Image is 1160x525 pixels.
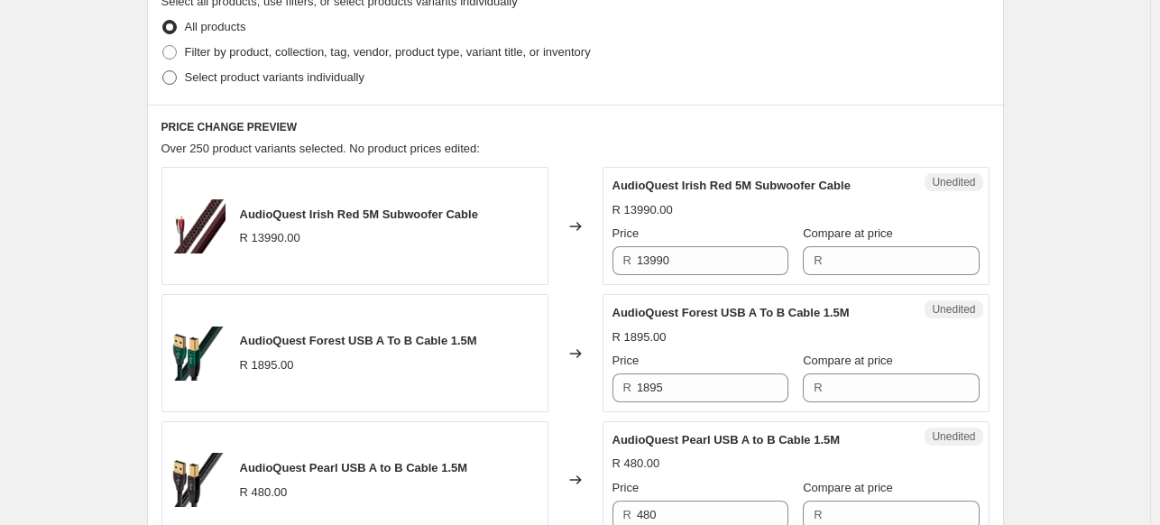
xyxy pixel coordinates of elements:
div: R 13990.00 [240,229,300,247]
div: R 1895.00 [240,356,294,374]
img: Subwoofer_Irish_Red_RCA_80x.png [171,199,226,253]
div: R 1895.00 [612,328,667,346]
span: Compare at price [803,354,893,367]
div: R 480.00 [612,455,660,473]
span: R [623,508,631,521]
span: R [814,253,822,267]
div: R 13990.00 [612,201,673,219]
span: R [623,381,631,394]
span: Price [612,354,640,367]
span: AudioQuest Forest USB A To B Cable 1.5M [240,334,477,347]
img: forest-USB-a-to-b_80x.png [171,327,226,381]
span: Unedited [932,429,975,444]
span: AudioQuest Irish Red 5M Subwoofer Cable [612,179,851,192]
span: Unedited [932,175,975,189]
span: Price [612,481,640,494]
img: pearl-USB-a-to-b_80x.png [171,453,226,507]
span: Compare at price [803,481,893,494]
span: R [623,253,631,267]
span: R [814,508,822,521]
span: Unedited [932,302,975,317]
span: Filter by product, collection, tag, vendor, product type, variant title, or inventory [185,45,591,59]
span: AudioQuest Forest USB A To B Cable 1.5M [612,306,850,319]
h6: PRICE CHANGE PREVIEW [161,120,990,134]
span: AudioQuest Pearl USB A to B Cable 1.5M [612,433,841,447]
div: R 480.00 [240,484,288,502]
span: Select product variants individually [185,70,364,84]
span: Over 250 product variants selected. No product prices edited: [161,142,480,155]
span: Price [612,226,640,240]
span: Compare at price [803,226,893,240]
span: AudioQuest Pearl USB A to B Cable 1.5M [240,461,468,474]
span: R [814,381,822,394]
span: All products [185,20,246,33]
span: AudioQuest Irish Red 5M Subwoofer Cable [240,207,478,221]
